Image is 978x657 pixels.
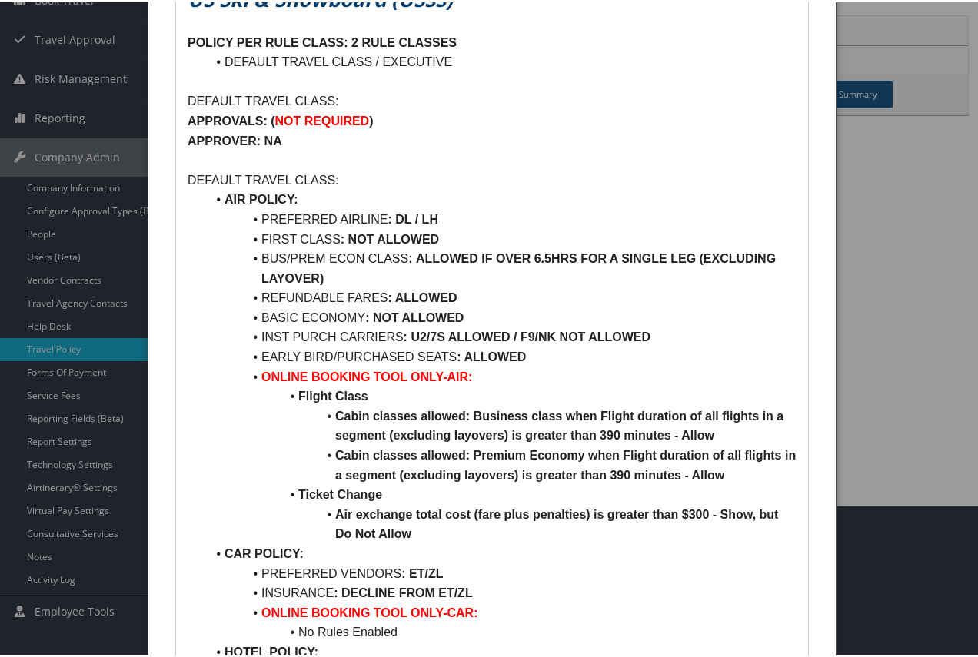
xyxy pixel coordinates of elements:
strong: NOT REQUIRED [275,112,370,125]
strong: AIR POLICY: [225,191,298,204]
strong: : U2/7S ALLOWED / F9/NK NOT ALLOWED [404,328,650,341]
strong: Cabin classes allowed: Premium Economy when Flight duration of all flights in a segment (excludin... [335,446,800,479]
strong: DECLINE FROM ET/ZL [341,584,473,597]
strong: : [334,584,338,597]
strong: : DL / LH [388,211,437,224]
strong: Ticket Change [298,486,382,499]
strong: Flight Class [298,387,368,400]
li: REFUNDABLE FARES [206,286,797,306]
strong: : ALLOWED [388,289,457,302]
li: BASIC ECONOMY [206,306,797,326]
li: No Rules Enabled [206,620,797,640]
strong: CAR POLICY: [225,545,304,558]
strong: ET/ZL [409,565,443,578]
p: DEFAULT TRAVEL CLASS: [188,168,797,188]
strong: ( [271,112,274,125]
strong: : [408,250,412,263]
strong: ONLINE BOOKING TOOL ONLY-AIR: [261,368,472,381]
u: POLICY PER RULE CLASS: 2 RULE CLASSES [188,34,457,47]
strong: : [401,565,405,578]
strong: Air exchange total cost (fare plus penalties) is greater than $300 - Show, but Do Not Allow [335,506,782,539]
li: PREFERRED VENDORS [206,562,797,582]
li: DEFAULT TRAVEL CLASS / EXECUTIVE [206,50,797,70]
p: DEFAULT TRAVEL CLASS: [188,89,797,109]
strong: HOTEL POLICY: [225,643,318,656]
strong: APPROVER: NA [188,132,282,145]
strong: : ALLOWED [457,348,526,361]
li: INST PURCH CARRIERS [206,325,797,345]
strong: Cabin classes allowed: Business class when Flight duration of all flights in a segment (excluding... [335,407,787,440]
strong: : NOT ALLOWED [365,309,464,322]
li: FIRST CLASS [206,227,797,247]
li: INSURANCE [206,581,797,601]
strong: ALLOWED IF OVER 6.5HRS FOR A SINGLE LEG (EXCLUDING LAYOVER) [261,250,780,283]
li: EARLY BIRD/PURCHASED SEATS [206,345,797,365]
strong: ONLINE BOOKING TOOL ONLY-CAR: [261,604,478,617]
li: PREFERRED AIRLINE [206,207,797,227]
li: BUS/PREM ECON CLASS [206,247,797,286]
strong: APPROVALS: [188,112,268,125]
strong: ) [369,112,373,125]
strong: : NOT ALLOWED [341,231,439,244]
